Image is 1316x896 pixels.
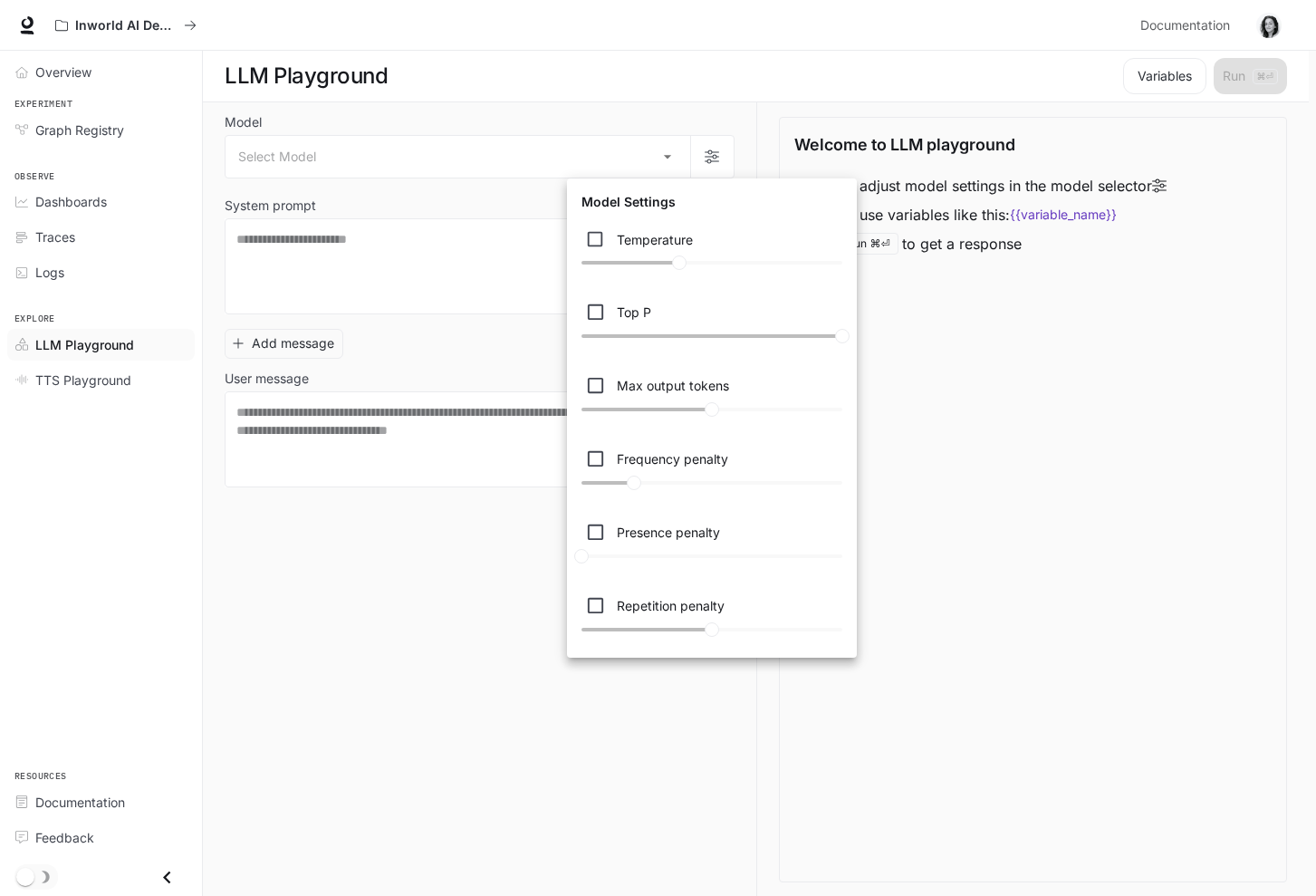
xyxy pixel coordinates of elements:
[574,291,850,357] div: Maintains diversity and naturalness by considering only the tokens with the highest cumulative pr...
[617,303,651,322] p: Top P
[574,218,850,284] div: Controls the creativity and randomness of the response. Higher values (e.g., 0.8) result in more ...
[617,449,728,468] p: Frequency penalty
[574,584,850,650] div: Penalizes new tokens based on whether they appear in the prompt or the generated text so far. Val...
[574,511,850,577] div: Penalizes new tokens based on whether they appear in the generated text so far. Higher values inc...
[574,364,850,430] div: Sets the maximum number of tokens (words or subwords) in the generated output. Directly controls ...
[617,376,729,395] p: Max output tokens
[574,186,683,218] h6: Model Settings
[617,596,725,615] p: Repetition penalty
[574,438,850,504] div: Penalizes new tokens based on their existing frequency in the generated text. Higher values decre...
[617,230,693,249] p: Temperature
[617,523,720,542] p: Presence penalty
